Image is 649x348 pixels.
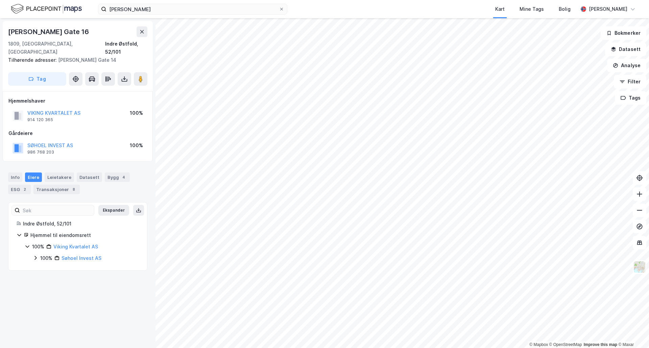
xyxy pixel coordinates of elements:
div: 8 [70,186,77,193]
div: Indre Østfold, 52/101 [105,40,147,56]
div: Indre Østfold, 52/101 [23,220,139,228]
div: ESG [8,185,31,194]
div: 986 768 203 [27,150,54,155]
div: [PERSON_NAME] Gate 14 [8,56,142,64]
div: 100% [40,254,52,262]
div: 100% [130,141,143,150]
div: Mine Tags [520,5,544,13]
div: Leietakere [45,172,74,182]
div: 100% [32,243,44,251]
div: Transaksjoner [33,185,80,194]
div: 4 [120,174,127,181]
div: 2 [21,186,28,193]
div: Gårdeiere [8,129,147,137]
button: Tags [615,91,646,105]
div: Info [8,172,22,182]
button: Bokmerker [601,26,646,40]
button: Datasett [605,43,646,56]
div: Hjemmel til eiendomsrett [30,231,139,239]
button: Filter [614,75,646,88]
span: Tilhørende adresser: [8,57,58,63]
iframe: Chat Widget [615,316,649,348]
button: Ekspander [98,205,129,216]
div: [PERSON_NAME] [589,5,627,13]
a: Improve this map [584,342,617,347]
div: Bolig [559,5,571,13]
button: Analyse [607,59,646,72]
div: Hjemmelshaver [8,97,147,105]
div: Bygg [105,172,130,182]
a: Viking Kvartalet AS [53,244,98,249]
div: Kart [495,5,505,13]
input: Søk på adresse, matrikkel, gårdeiere, leietakere eller personer [106,4,279,14]
img: logo.f888ab2527a4732fd821a326f86c7f29.svg [11,3,82,15]
a: Mapbox [529,342,548,347]
div: 1809, [GEOGRAPHIC_DATA], [GEOGRAPHIC_DATA] [8,40,105,56]
button: Tag [8,72,66,86]
input: Søk [20,205,94,215]
div: 100% [130,109,143,117]
a: OpenStreetMap [549,342,582,347]
div: Datasett [77,172,102,182]
div: [PERSON_NAME] Gate 16 [8,26,90,37]
div: 914 120 365 [27,117,53,123]
img: Z [633,261,646,273]
div: Eiere [25,172,42,182]
a: Søhoel Invest AS [62,255,101,261]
